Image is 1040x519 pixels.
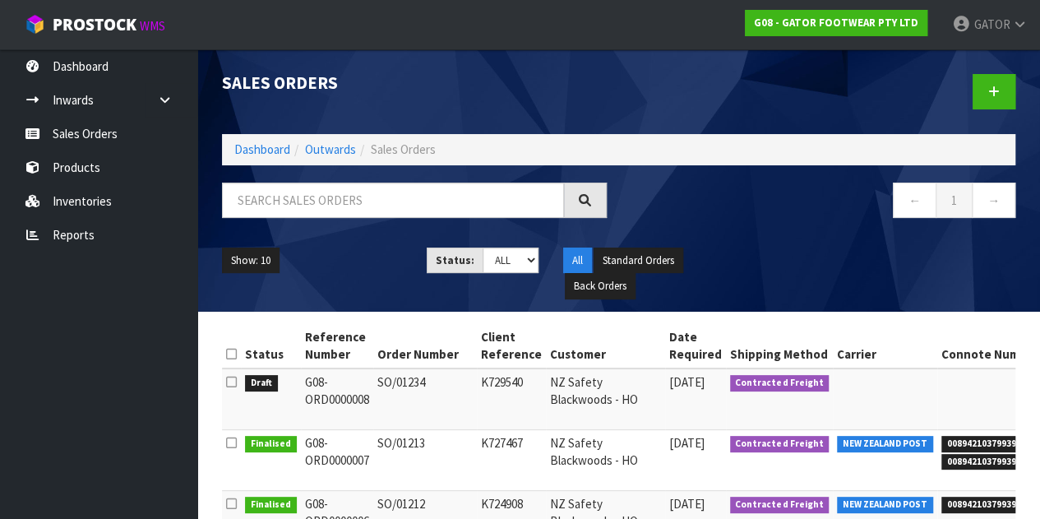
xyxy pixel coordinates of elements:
[301,324,373,368] th: Reference Number
[669,496,705,512] span: [DATE]
[669,374,705,390] span: [DATE]
[726,324,834,368] th: Shipping Method
[371,141,436,157] span: Sales Orders
[245,497,297,513] span: Finalised
[140,18,165,34] small: WMS
[373,368,477,430] td: SO/01234
[373,324,477,368] th: Order Number
[373,429,477,490] td: SO/01213
[245,436,297,452] span: Finalised
[305,141,356,157] a: Outwards
[477,324,546,368] th: Client Reference
[477,429,546,490] td: K727467
[222,248,280,274] button: Show: 10
[936,183,973,218] a: 1
[833,324,937,368] th: Carrier
[222,183,564,218] input: Search sales orders
[754,16,918,30] strong: G08 - GATOR FOOTWEAR PTY LTD
[477,368,546,430] td: K729540
[546,368,665,430] td: NZ Safety Blackwoods - HO
[25,14,45,35] img: cube-alt.png
[241,324,301,368] th: Status
[730,436,830,452] span: Contracted Freight
[245,375,278,392] span: Draft
[631,183,1016,223] nav: Page navigation
[730,497,830,513] span: Contracted Freight
[436,253,474,267] strong: Status:
[53,14,136,35] span: ProStock
[594,248,683,274] button: Standard Orders
[563,248,592,274] button: All
[893,183,936,218] a: ←
[669,435,705,451] span: [DATE]
[565,273,636,299] button: Back Orders
[973,16,1010,32] span: GATOR
[665,324,726,368] th: Date Required
[546,324,665,368] th: Customer
[730,375,830,392] span: Contracted Freight
[972,183,1015,218] a: →
[222,74,607,93] h1: Sales Orders
[546,429,665,490] td: NZ Safety Blackwoods - HO
[234,141,290,157] a: Dashboard
[301,429,373,490] td: G08-ORD 0000007
[301,368,373,430] td: G08-ORD 0000008
[837,497,933,513] span: NEW ZEALAND POST
[837,436,933,452] span: NEW ZEALAND POST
